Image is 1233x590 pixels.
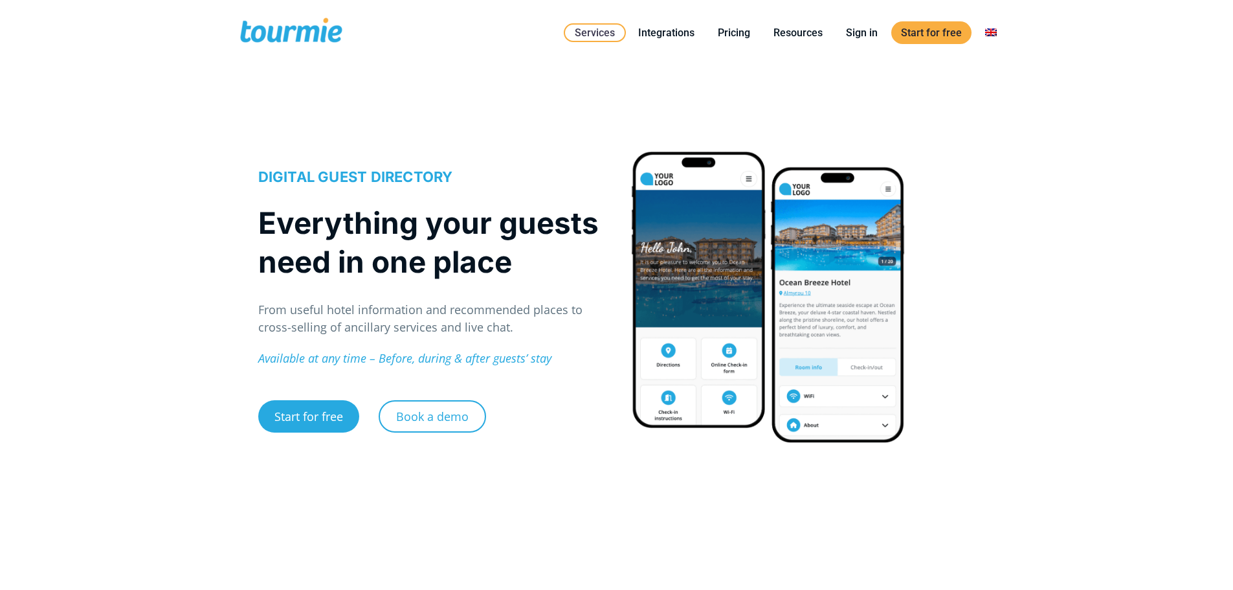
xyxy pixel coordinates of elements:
em: Available at any time – Before, during & after guests’ stay [258,350,551,366]
a: Start for free [891,21,972,44]
a: Resources [764,25,832,41]
a: Sign in [836,25,887,41]
p: From useful hotel information and recommended places to cross-selling of ancillary services and l... [258,301,603,336]
a: Book a demo [379,400,486,433]
a: Integrations [628,25,704,41]
span: DIGITAL GUEST DIRECTORY [258,168,453,185]
a: Start for free [258,400,359,433]
h1: Everything your guests need in one place [258,203,603,281]
a: Services [564,23,626,42]
a: Pricing [708,25,760,41]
